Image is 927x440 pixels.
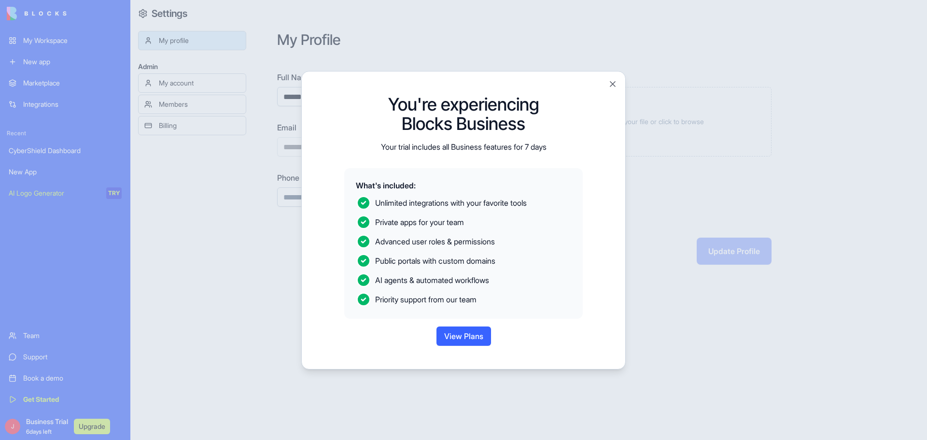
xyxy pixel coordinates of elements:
span: What's included: [356,180,571,191]
div: Unlimited integrations with your favorite tools [375,195,527,209]
div: Public portals with custom domains [375,253,495,267]
div: Priority support from our team [375,292,477,305]
div: AI agents & automated workflows [375,272,489,286]
p: Your trial includes all Business features for 7 days [381,141,547,153]
button: Close [608,79,618,89]
div: Advanced user roles & permissions [375,234,495,247]
div: Private apps for your team [375,214,464,228]
button: View Plans [436,326,491,346]
h1: You're experiencing Blocks Business [386,95,541,133]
